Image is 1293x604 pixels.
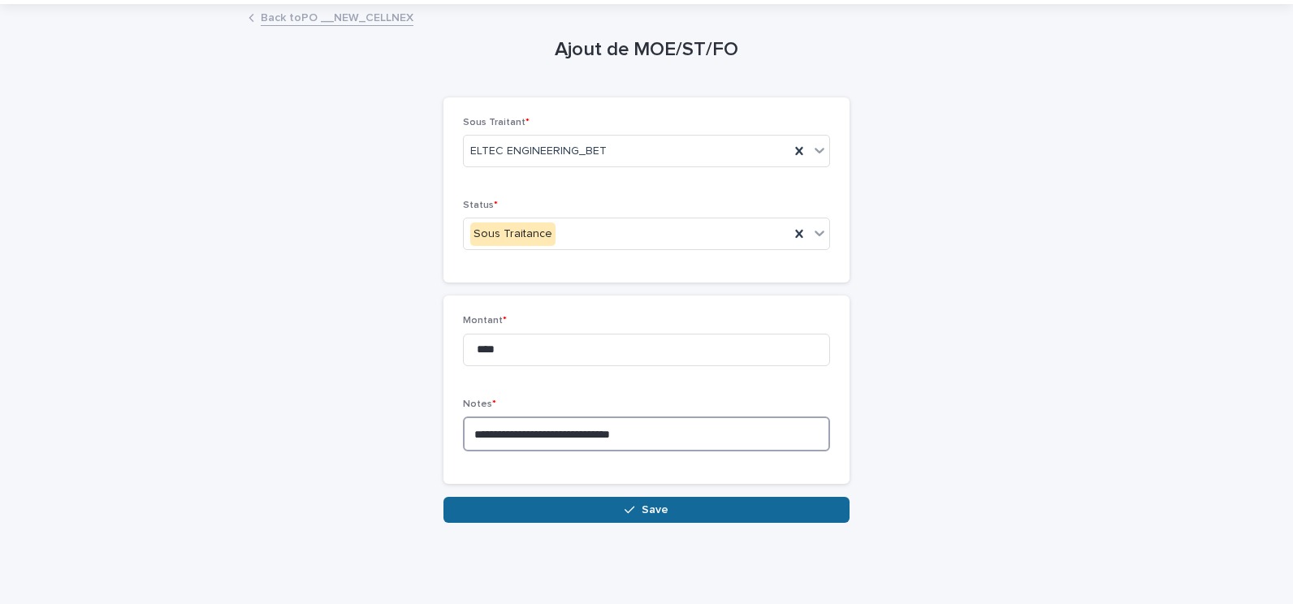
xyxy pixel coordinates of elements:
span: Status [463,201,498,210]
span: Save [642,504,668,516]
span: Montant [463,316,507,326]
h1: Ajout de MOE/ST/FO [443,38,850,62]
button: Save [443,497,850,523]
a: Back toPO __NEW_CELLNEX [261,7,413,26]
div: Sous Traitance [470,222,556,246]
span: ELTEC ENGINEERING_BET [470,143,607,160]
span: Sous Traitant [463,118,530,127]
span: Notes [463,399,496,409]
